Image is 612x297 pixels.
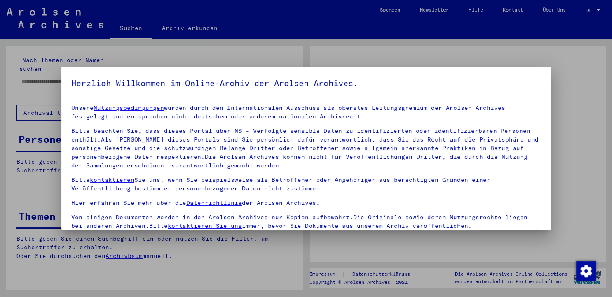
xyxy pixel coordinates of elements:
[94,104,164,111] a: Nutzungsbedingungen
[71,127,541,170] p: Bitte beachten Sie, dass dieses Portal über NS - Verfolgte sensible Daten zu identifizierten oder...
[71,77,541,90] h5: Herzlich Willkommen im Online-Archiv der Arolsen Archives.
[71,199,541,207] p: Hier erfahren Sie mehr über die der Arolsen Archives.
[71,176,541,193] p: Bitte Sie uns, wenn Sie beispielsweise als Betroffener oder Angehöriger aus berechtigten Gründen ...
[576,261,596,281] img: Zustimmung ändern
[90,176,134,183] a: kontaktieren
[168,222,242,230] a: kontaktieren Sie uns
[71,104,541,121] p: Unsere wurden durch den Internationalen Ausschuss als oberstes Leitungsgremium der Arolsen Archiv...
[71,213,541,230] p: Von einigen Dokumenten werden in den Arolsen Archives nur Kopien aufbewahrt.Die Originale sowie d...
[186,199,242,207] a: Datenrichtlinie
